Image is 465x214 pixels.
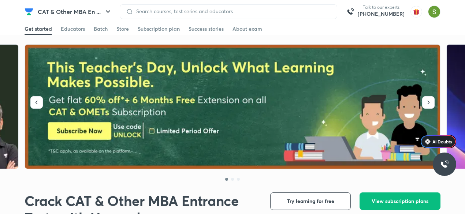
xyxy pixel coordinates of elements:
a: Batch [94,23,108,35]
button: Try learning for free [270,192,351,210]
img: ttu [440,160,449,169]
div: Batch [94,25,108,33]
a: Ai Doubts [420,135,456,148]
button: View subscription plans [360,192,440,210]
img: call-us [343,4,358,19]
div: Store [116,25,129,33]
p: Talk to our experts [358,4,405,10]
div: About exam [232,25,262,33]
div: Get started [25,25,52,33]
a: About exam [232,23,262,35]
span: Ai Doubts [432,139,452,144]
a: [PHONE_NUMBER] [358,10,405,18]
span: Try learning for free [287,198,334,205]
img: Icon [425,139,431,144]
a: Subscription plan [138,23,180,35]
img: Samridhi Vij [428,5,440,18]
button: CAT & Other MBA En ... [33,4,117,19]
img: Company Logo [25,7,33,16]
div: Educators [61,25,85,33]
a: Success stories [189,23,224,35]
span: View subscription plans [372,198,428,205]
input: Search courses, test series and educators [133,8,331,14]
a: Get started [25,23,52,35]
a: Educators [61,23,85,35]
div: Subscription plan [138,25,180,33]
img: avatar [410,6,422,18]
div: Success stories [189,25,224,33]
a: Store [116,23,129,35]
